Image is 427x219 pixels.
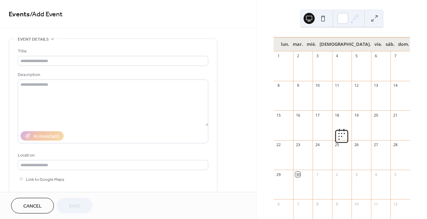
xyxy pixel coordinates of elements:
div: sáb. [384,37,396,51]
div: mié. [305,37,318,51]
div: 10 [354,201,359,207]
div: Description [18,71,207,78]
div: 3 [354,172,359,177]
div: 9 [295,83,300,88]
div: 5 [393,172,398,177]
div: 20 [373,112,378,118]
div: 23 [295,142,300,148]
div: 5 [354,53,359,59]
span: Link to Google Maps [26,176,64,183]
div: 11 [373,201,378,207]
div: 8 [315,201,320,207]
div: 12 [354,83,359,88]
div: 24 [315,142,320,148]
div: 8 [276,83,281,88]
span: / Add Event [30,8,63,21]
div: 12 [393,201,398,207]
div: 6 [373,53,378,59]
div: 4 [334,53,339,59]
span: Event details [18,36,49,43]
div: 6 [276,201,281,207]
div: 28 [393,142,398,148]
div: 16 [295,112,300,118]
div: 3 [315,53,320,59]
div: 1 [315,172,320,177]
span: Cancel [23,203,42,210]
div: 2 [334,172,339,177]
div: 30 [295,172,300,177]
div: Location [18,152,207,159]
div: 27 [373,142,378,148]
button: Cancel [11,198,54,213]
div: 25 [334,142,339,148]
div: mar. [291,37,305,51]
a: Events [9,8,30,21]
div: 9 [334,201,339,207]
div: lun. [279,37,291,51]
div: 4 [373,172,378,177]
div: 21 [393,112,398,118]
div: 26 [354,142,359,148]
div: 1 [276,53,281,59]
div: 22 [276,142,281,148]
div: 7 [393,53,398,59]
div: 13 [373,83,378,88]
div: 17 [315,112,320,118]
div: 7 [295,201,300,207]
div: 19 [354,112,359,118]
div: 11 [334,83,339,88]
div: dom. [396,37,411,51]
div: 2 [295,53,300,59]
div: 14 [393,83,398,88]
div: 29 [276,172,281,177]
div: 10 [315,83,320,88]
div: Event color [18,191,70,198]
div: 15 [276,112,281,118]
div: 18 [334,112,339,118]
div: vie. [373,37,384,51]
div: Title [18,48,207,55]
div: [DEMOGRAPHIC_DATA]. [318,37,373,51]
